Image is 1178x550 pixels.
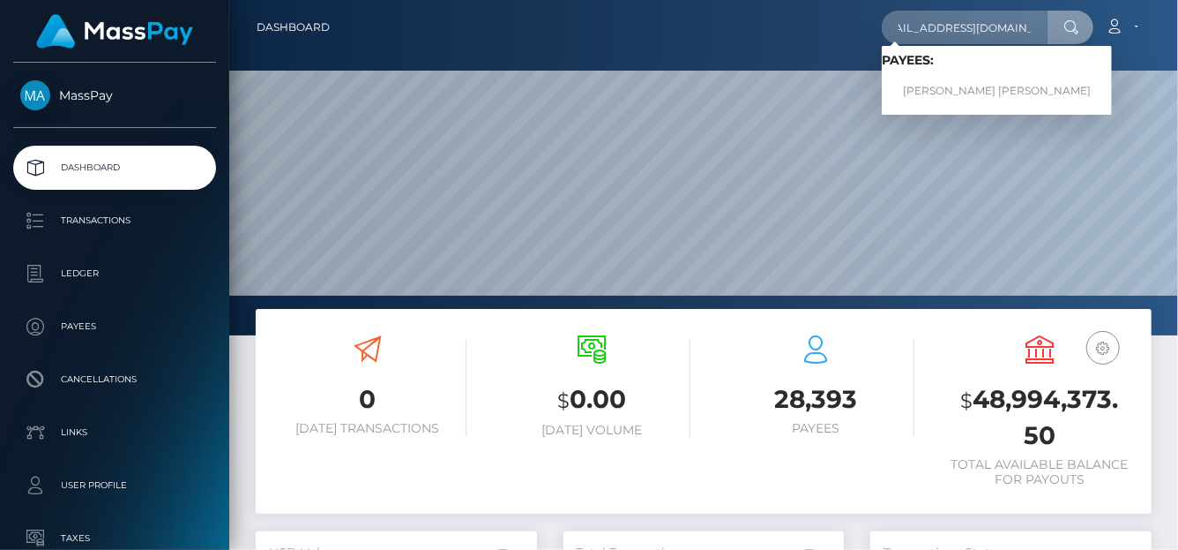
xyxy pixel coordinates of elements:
h3: 0.00 [493,382,690,418]
small: $ [961,388,973,413]
p: Cancellations [20,366,209,393]
a: Transactions [13,199,216,243]
p: Links [20,419,209,446]
small: $ [557,388,570,413]
input: Search... [882,11,1048,44]
h3: 0 [269,382,466,417]
span: MassPay [13,87,216,103]
p: Ledger [20,260,209,287]
h3: 48,994,373.50 [941,382,1138,453]
a: Cancellations [13,358,216,402]
a: Dashboard [257,9,330,46]
h6: [DATE] Transactions [269,421,466,436]
p: User Profile [20,472,209,499]
a: Ledger [13,252,216,296]
p: Payees [20,313,209,340]
p: Dashboard [20,154,209,181]
img: MassPay Logo [36,14,193,49]
p: Transactions [20,207,209,234]
a: User Profile [13,463,216,508]
h6: Total Available Balance for Payouts [941,457,1138,487]
img: MassPay [20,80,50,110]
h6: [DATE] Volume [493,423,690,438]
a: Dashboard [13,146,216,190]
h3: 28,393 [717,382,914,417]
h6: Payees: [882,53,1112,68]
a: [PERSON_NAME] [PERSON_NAME] [882,75,1112,108]
h6: Payees [717,421,914,436]
a: Links [13,411,216,455]
a: Payees [13,305,216,349]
